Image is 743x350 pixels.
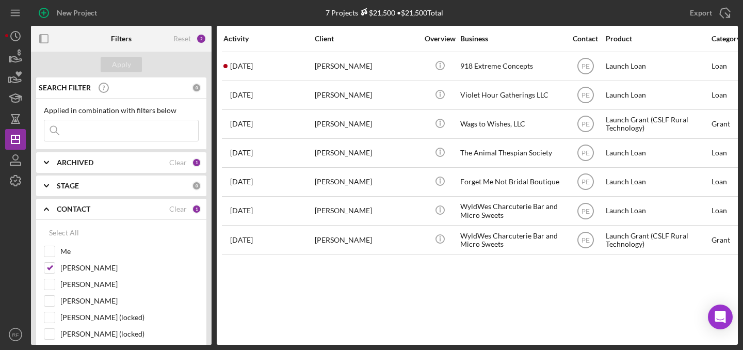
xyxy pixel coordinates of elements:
[230,120,253,128] time: 2025-09-23 22:19
[460,139,563,167] div: The Animal Thespian Society
[230,236,253,244] time: 2025-08-26 18:40
[606,110,709,138] div: Launch Grant (CSLF Rural Technology)
[606,82,709,109] div: Launch Loan
[680,3,738,23] button: Export
[192,158,201,167] div: 1
[230,178,253,186] time: 2025-08-04 17:54
[192,204,201,214] div: 1
[326,8,443,17] div: 7 Projects • $21,500 Total
[60,329,199,339] label: [PERSON_NAME] (locked)
[112,57,131,72] div: Apply
[315,139,418,167] div: [PERSON_NAME]
[581,63,589,70] text: PE
[60,246,199,257] label: Me
[315,226,418,253] div: [PERSON_NAME]
[460,110,563,138] div: Wags to Wishes, LLC
[315,35,418,43] div: Client
[690,3,712,23] div: Export
[358,8,395,17] div: $21,500
[12,332,19,338] text: RF
[230,62,253,70] time: 2025-09-24 15:16
[606,35,709,43] div: Product
[606,139,709,167] div: Launch Loan
[460,35,563,43] div: Business
[460,53,563,80] div: 918 Extreme Concepts
[581,92,589,99] text: PE
[223,35,314,43] div: Activity
[460,197,563,225] div: WyldWes Charcuterie Bar and Micro Sweets
[581,150,589,157] text: PE
[173,35,191,43] div: Reset
[606,168,709,196] div: Launch Loan
[581,179,589,186] text: PE
[460,82,563,109] div: Violet Hour Gatherings LLC
[57,3,97,23] div: New Project
[60,263,199,273] label: [PERSON_NAME]
[60,312,199,323] label: [PERSON_NAME] (locked)
[421,35,459,43] div: Overview
[192,83,201,92] div: 0
[111,35,132,43] b: Filters
[57,205,90,213] b: CONTACT
[460,226,563,253] div: WyldWes Charcuterie Bar and Micro Sweets
[49,222,79,243] div: Select All
[60,296,199,306] label: [PERSON_NAME]
[315,53,418,80] div: [PERSON_NAME]
[315,82,418,109] div: [PERSON_NAME]
[230,206,253,215] time: 2025-08-26 18:30
[460,168,563,196] div: Forget Me Not Bridal Boutique
[44,222,84,243] button: Select All
[581,236,589,244] text: PE
[5,324,26,345] button: RF
[230,149,253,157] time: 2025-09-10 18:40
[581,121,589,128] text: PE
[57,158,93,167] b: ARCHIVED
[606,226,709,253] div: Launch Grant (CSLF Rural Technology)
[60,279,199,290] label: [PERSON_NAME]
[230,91,253,99] time: 2025-10-05 01:45
[566,35,605,43] div: Contact
[606,53,709,80] div: Launch Loan
[606,197,709,225] div: Launch Loan
[315,168,418,196] div: [PERSON_NAME]
[315,197,418,225] div: [PERSON_NAME]
[196,34,206,44] div: 2
[192,181,201,190] div: 0
[57,182,79,190] b: STAGE
[169,158,187,167] div: Clear
[315,110,418,138] div: [PERSON_NAME]
[31,3,107,23] button: New Project
[39,84,91,92] b: SEARCH FILTER
[581,208,589,215] text: PE
[169,205,187,213] div: Clear
[101,57,142,72] button: Apply
[44,106,199,115] div: Applied in combination with filters below
[708,305,733,329] div: Open Intercom Messenger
